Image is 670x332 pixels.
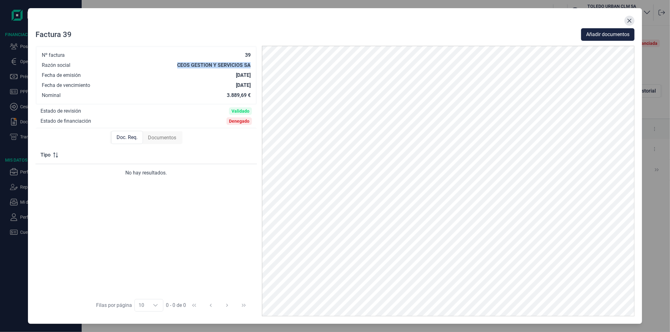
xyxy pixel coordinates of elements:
[227,92,251,99] div: 3.889,69 €
[148,299,163,311] div: Choose
[42,72,81,78] div: Fecha de emisión
[177,62,251,68] div: CEOS GESTION Y SERVICIOS SA
[96,302,132,309] div: Filas por página
[229,119,249,124] div: Denegado
[42,82,90,88] div: Fecha de vencimiento
[203,298,218,313] button: Previous Page
[232,109,249,114] div: Validado
[245,52,251,58] div: 39
[262,46,635,316] img: PDF Viewer
[166,303,186,308] span: 0 - 0 de 0
[42,92,61,99] div: Nominal
[236,82,251,88] div: [DATE]
[143,131,181,144] div: Documentos
[35,29,72,40] div: Factura 39
[586,31,629,38] span: Añadir documentos
[41,118,91,124] div: Estado de financiación
[236,298,251,313] button: Last Page
[41,169,252,177] div: No hay resultados.
[220,298,235,313] button: Next Page
[41,108,81,114] div: Estado de revisión
[624,16,635,26] button: Close
[117,134,138,141] span: Doc. Req.
[581,28,635,41] button: Añadir documentos
[187,298,202,313] button: First Page
[42,52,65,58] div: Nº factura
[148,134,176,142] span: Documentos
[42,62,70,68] div: Razón social
[111,131,143,144] div: Doc. Req.
[236,72,251,78] div: [DATE]
[41,151,51,159] span: Tipo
